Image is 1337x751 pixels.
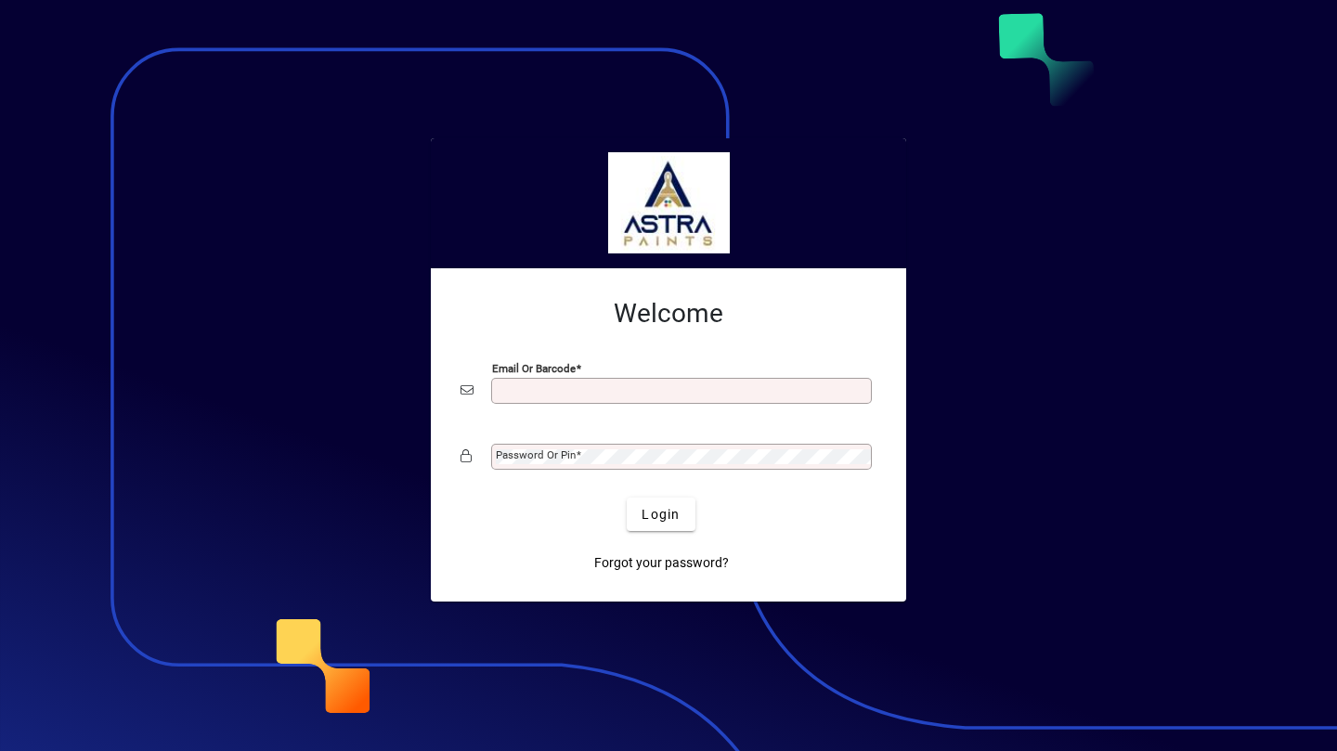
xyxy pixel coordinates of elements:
[594,553,729,573] span: Forgot your password?
[461,298,876,330] h2: Welcome
[627,498,694,531] button: Login
[642,505,680,524] span: Login
[587,546,736,579] a: Forgot your password?
[496,448,576,461] mat-label: Password or Pin
[492,362,576,375] mat-label: Email or Barcode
